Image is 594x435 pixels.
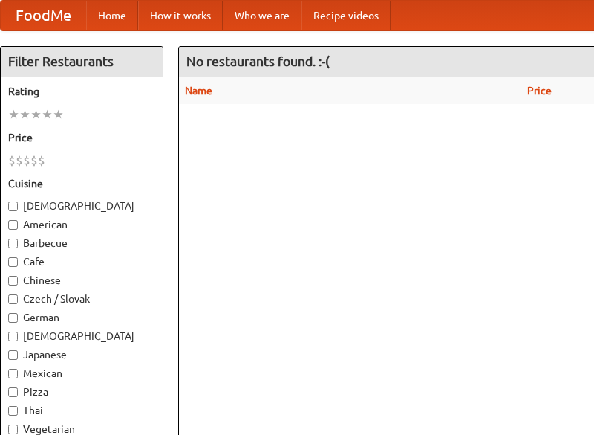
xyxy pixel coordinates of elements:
a: FoodMe [1,1,86,30]
li: $ [8,152,16,169]
label: Mexican [8,366,155,381]
label: Thai [8,403,155,418]
input: Pizza [8,387,18,397]
li: $ [16,152,23,169]
li: ★ [42,106,53,123]
ng-pluralize: No restaurants found. :-( [186,54,330,68]
input: Cafe [8,257,18,267]
label: Pizza [8,384,155,399]
label: Czech / Slovak [8,291,155,306]
input: Chinese [8,276,18,286]
input: Vegetarian [8,425,18,434]
li: ★ [8,106,19,123]
a: Recipe videos [301,1,391,30]
input: American [8,220,18,230]
input: German [8,313,18,323]
label: Japanese [8,347,155,362]
input: [DEMOGRAPHIC_DATA] [8,202,18,211]
a: How it works [138,1,223,30]
input: Thai [8,406,18,416]
label: American [8,217,155,232]
h5: Rating [8,84,155,99]
label: [DEMOGRAPHIC_DATA] [8,329,155,344]
label: Cafe [8,254,155,269]
a: Name [185,85,212,97]
input: Czech / Slovak [8,294,18,304]
a: Who we are [223,1,301,30]
input: [DEMOGRAPHIC_DATA] [8,332,18,341]
a: Home [86,1,138,30]
li: $ [38,152,45,169]
label: Chinese [8,273,155,288]
label: Barbecue [8,236,155,251]
h5: Price [8,130,155,145]
input: Barbecue [8,239,18,248]
li: $ [30,152,38,169]
li: ★ [19,106,30,123]
input: Mexican [8,369,18,378]
h5: Cuisine [8,176,155,191]
li: ★ [30,106,42,123]
li: $ [23,152,30,169]
a: Price [527,85,552,97]
li: ★ [53,106,64,123]
h4: Filter Restaurants [1,47,163,77]
label: [DEMOGRAPHIC_DATA] [8,199,155,213]
input: Japanese [8,350,18,360]
label: German [8,310,155,325]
